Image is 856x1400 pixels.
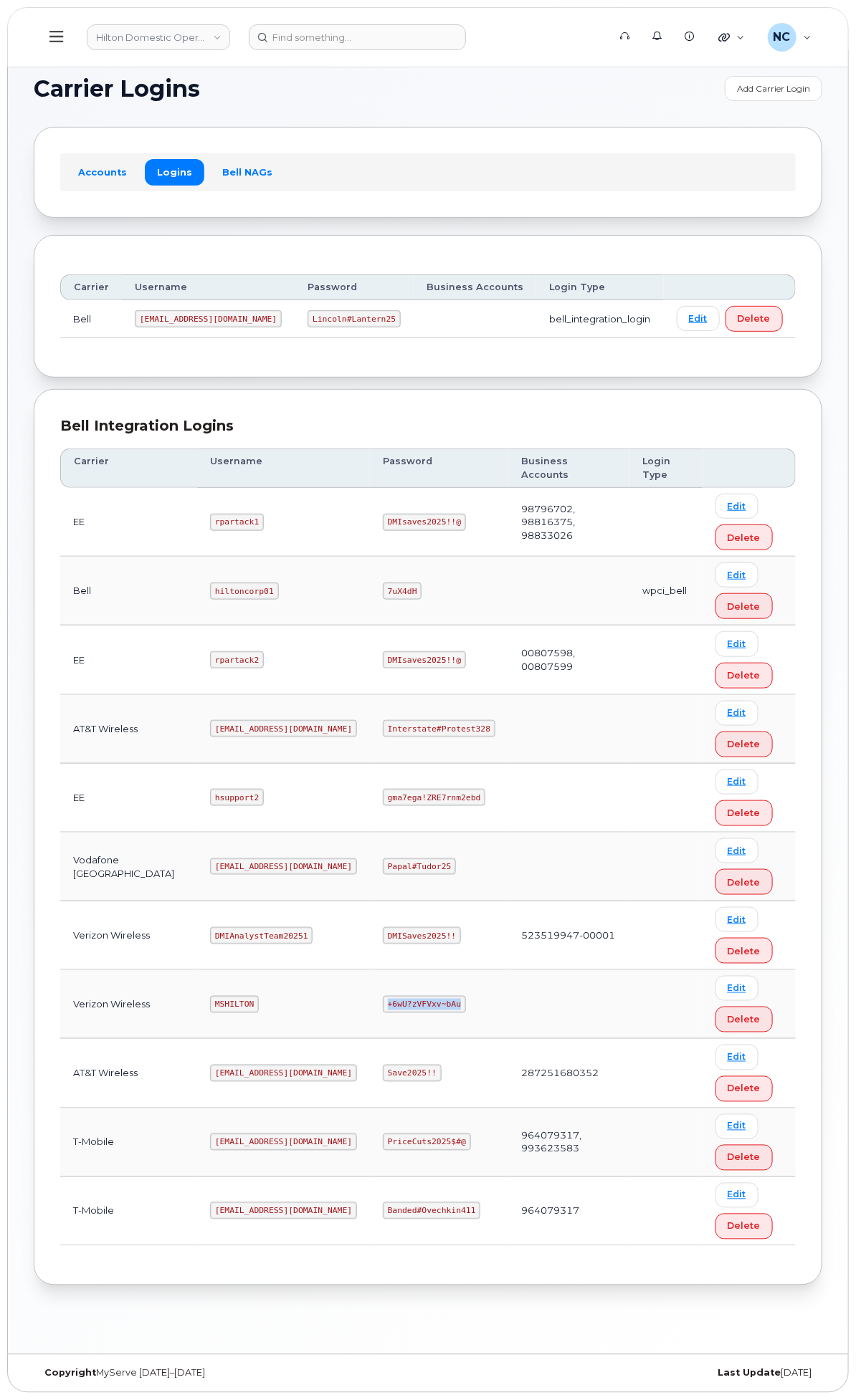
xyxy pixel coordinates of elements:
button: Delete [715,1007,773,1032]
td: T-Mobile [60,1108,197,1177]
a: Bell NAGs [210,159,285,185]
button: Delete [715,524,773,550]
a: Edit [715,838,758,863]
a: Logins [145,159,204,185]
td: bell_integration_login [536,300,663,338]
button: Delete [715,1076,773,1102]
code: Banded#Ovechkin411 [383,1202,480,1219]
span: Delete [738,312,771,325]
th: Carrier [60,274,122,300]
code: Interstate#Protest328 [383,720,495,737]
button: Delete [715,663,773,689]
button: Delete [715,869,773,895]
a: Edit [715,907,758,932]
td: Bell [60,300,122,338]
button: Delete [715,1145,773,1171]
button: Delete [715,593,773,619]
button: Delete [715,732,773,757]
div: Quicklinks [708,23,755,52]
a: Edit [715,769,758,795]
span: Delete [728,737,761,751]
code: 7uX4dH [383,582,422,600]
th: Password [295,274,414,300]
td: Vodafone [GEOGRAPHIC_DATA] [60,833,197,901]
code: rpartack2 [210,651,264,668]
th: Business Accounts [508,449,629,488]
span: Delete [728,531,761,545]
td: 00807598, 00807599 [508,625,629,694]
span: Delete [728,876,761,889]
code: DMIsaves2025!!@ [383,514,466,531]
td: AT&T Wireless [60,1039,197,1108]
span: Delete [728,1082,761,1095]
iframe: Messenger Launcher [794,1338,845,1389]
code: Papal#Tudor25 [383,858,456,876]
span: Carrier Logins [34,78,200,100]
code: DMIsaves2025!!@ [383,651,466,668]
td: EE [60,488,197,557]
a: Edit [715,976,758,1001]
a: Edit [715,562,758,588]
th: Login Type [629,449,702,488]
th: Carrier [60,449,197,488]
td: 964079317 [508,1177,629,1246]
code: +6wU?zVFVxv~bAu [383,996,466,1013]
div: MyServe [DATE]–[DATE] [34,1368,428,1379]
td: Verizon Wireless [60,901,197,970]
a: Edit [677,306,720,331]
code: hsupport2 [210,789,264,806]
td: AT&T Wireless [60,695,197,764]
code: PriceCuts2025$#@ [383,1133,471,1151]
a: Edit [715,494,758,519]
span: Delete [728,944,761,958]
span: Delete [728,806,761,820]
span: Delete [728,668,761,682]
td: 287251680352 [508,1039,629,1108]
code: [EMAIL_ADDRESS][DOMAIN_NAME] [210,1065,357,1082]
th: Username [197,449,370,488]
code: rpartack1 [210,514,264,531]
button: Delete [715,938,773,964]
td: 964079317, 993623583 [508,1108,629,1177]
div: Nicholas Capella [758,23,822,52]
code: Lincoln#Lantern25 [308,310,401,327]
th: Password [370,449,508,488]
button: Delete [726,306,783,332]
a: Edit [715,701,758,726]
button: Delete [715,800,773,826]
code: gma7ega!ZRE7rnm2ebd [383,789,485,806]
td: 98796702, 98816375, 98833026 [508,488,629,557]
div: [DATE] [428,1368,822,1379]
span: Delete [728,1151,761,1164]
td: wpci_bell [629,557,702,625]
button: Delete [715,1214,773,1240]
div: Bell Integration Logins [60,416,796,436]
span: Delete [728,1013,761,1027]
a: Edit [715,1114,758,1139]
code: MSHILTON [210,996,259,1013]
th: Username [122,274,295,300]
td: EE [60,625,197,694]
code: DMISaves2025!! [383,927,461,944]
td: EE [60,764,197,833]
td: T-Mobile [60,1177,197,1246]
a: Edit [715,1045,758,1070]
td: 523519947-00001 [508,901,629,970]
strong: Copyright [44,1368,96,1379]
code: Save2025!! [383,1065,442,1082]
a: Edit [715,1183,758,1208]
code: [EMAIL_ADDRESS][DOMAIN_NAME] [210,1133,357,1151]
code: [EMAIL_ADDRESS][DOMAIN_NAME] [210,720,357,737]
strong: Last Update [718,1368,781,1379]
code: DMIAnalystTeam20251 [210,927,313,944]
td: Verizon Wireless [60,970,197,1039]
a: Accounts [66,159,139,185]
th: Login Type [536,274,663,300]
td: Bell [60,557,197,625]
span: Delete [728,600,761,613]
code: [EMAIL_ADDRESS][DOMAIN_NAME] [135,310,282,327]
span: Delete [728,1219,761,1233]
code: [EMAIL_ADDRESS][DOMAIN_NAME] [210,858,357,876]
a: Add Carrier Login [725,76,822,101]
a: Edit [715,631,758,656]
